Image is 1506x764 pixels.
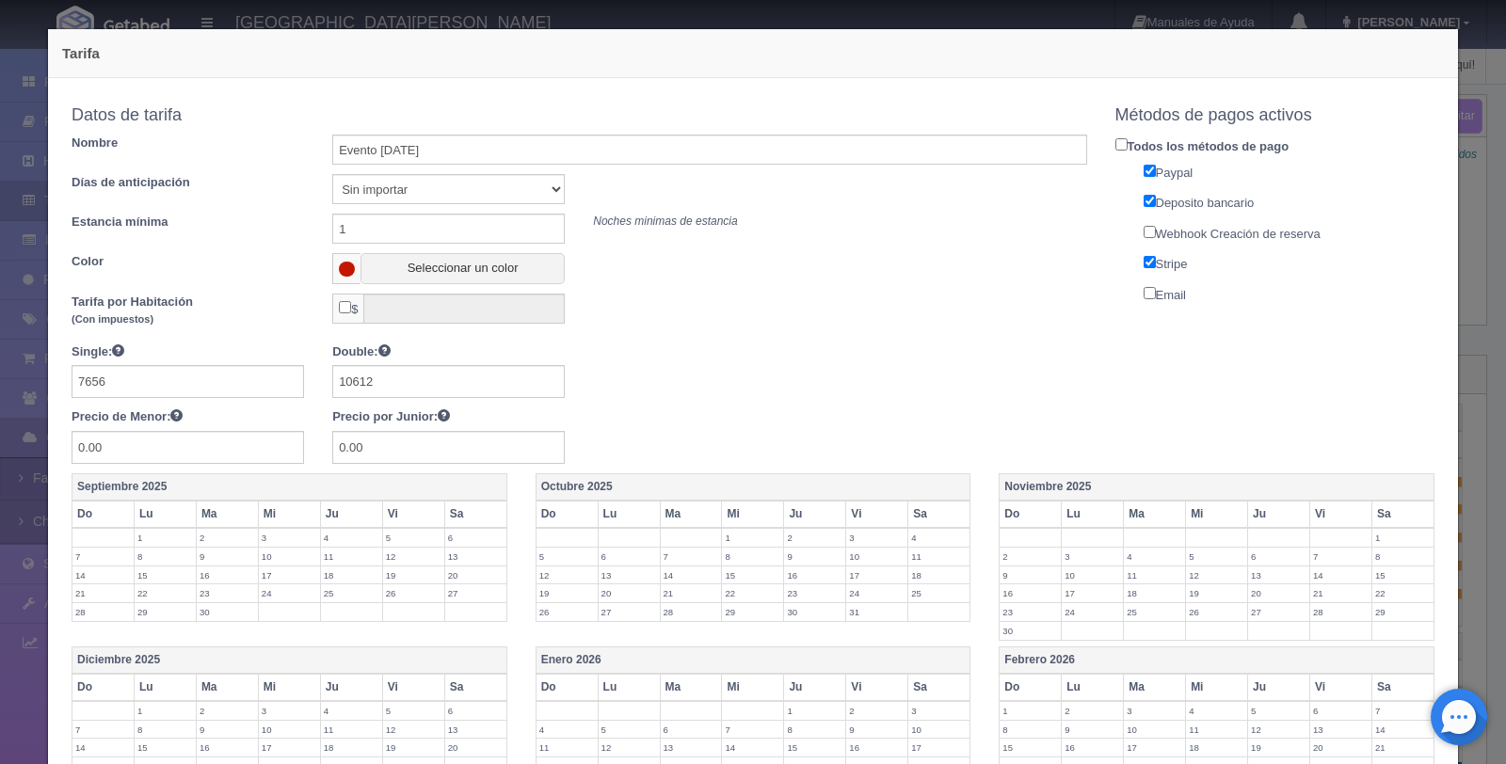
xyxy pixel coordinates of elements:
label: 20 [1310,739,1371,756]
th: Lu [1062,501,1124,528]
label: 15 [1372,566,1434,584]
label: 13 [599,566,660,584]
label: 10 [259,721,320,739]
label: 5 [1186,548,1247,565]
label: 14 [72,566,134,584]
label: Precio de Menor: [72,407,183,426]
label: Tarifa por Habitación [57,294,318,328]
label: 2 [1000,548,1061,565]
label: 11 [321,548,382,565]
label: 13 [445,548,506,565]
label: 11 [1186,721,1247,739]
th: Sa [444,674,506,701]
th: Do [72,674,135,701]
label: 27 [445,584,506,602]
label: 2 [846,702,907,720]
label: 5 [537,548,598,565]
label: 13 [1310,721,1371,739]
label: 3 [846,529,907,547]
th: Enero 2026 [536,646,970,674]
th: Lu [598,501,660,528]
label: Webhook Creación de reserva [1129,222,1450,244]
label: Precio por Junior: [332,407,450,426]
label: 16 [1062,739,1123,756]
label: 13 [1248,566,1309,584]
label: 1 [135,529,196,547]
label: 12 [537,566,598,584]
label: 2 [197,529,258,547]
label: 11 [1124,566,1185,584]
label: 17 [259,739,320,756]
th: Lu [134,674,196,701]
label: 9 [846,721,907,739]
label: 3 [1124,702,1185,720]
th: Mi [258,501,320,528]
label: 20 [599,584,660,602]
label: 9 [1000,566,1061,584]
label: 17 [1062,584,1123,602]
th: Vi [1310,501,1372,528]
th: Vi [382,674,444,701]
label: 16 [197,739,258,756]
label: 7 [661,548,722,565]
h4: Datos de tarifa [72,106,1087,125]
label: Paypal [1129,161,1450,183]
label: Color [57,253,318,271]
label: 23 [197,584,258,602]
label: 27 [599,603,660,621]
label: 8 [1000,721,1061,739]
label: 1 [135,702,196,720]
label: 14 [1372,721,1434,739]
label: 12 [383,721,444,739]
input: Deposito bancario [1144,195,1156,207]
label: 2 [197,702,258,720]
th: Sa [908,674,970,701]
label: 2 [784,529,845,547]
label: 18 [321,739,382,756]
th: Ju [320,501,382,528]
label: 26 [1186,603,1247,621]
th: Ma [1124,501,1186,528]
label: Stripe [1129,252,1450,274]
label: 5 [383,529,444,547]
label: 29 [722,603,783,621]
label: 3 [259,702,320,720]
label: 19 [1248,739,1309,756]
th: Do [536,674,598,701]
label: 10 [259,548,320,565]
label: 24 [259,584,320,602]
label: 19 [1186,584,1247,602]
label: 22 [722,584,783,602]
label: 17 [1124,739,1185,756]
label: 15 [722,566,783,584]
label: 12 [1186,566,1247,584]
label: 8 [135,548,196,565]
label: 29 [1372,603,1434,621]
label: 1 [1000,702,1061,720]
label: 4 [321,702,382,720]
i: Noches minimas de estancia [593,215,737,228]
label: 4 [1124,548,1185,565]
label: 15 [784,739,845,756]
label: 4 [321,529,382,547]
label: 20 [1248,584,1309,602]
th: Ma [196,501,258,528]
label: 17 [259,566,320,584]
label: 21 [1310,584,1371,602]
label: 27 [1248,603,1309,621]
label: 9 [197,721,258,739]
th: Mi [722,674,784,701]
th: Lu [134,501,196,528]
label: 15 [135,566,196,584]
label: 28 [661,603,722,621]
label: 18 [908,566,969,584]
h4: Métodos de pagos activos [1115,106,1435,125]
th: Do [1000,501,1062,528]
label: 16 [784,566,845,584]
label: 26 [537,603,598,621]
label: 17 [908,739,969,756]
label: 13 [661,739,722,756]
th: Vi [1310,674,1372,701]
label: 20 [445,566,506,584]
label: 19 [537,584,598,602]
